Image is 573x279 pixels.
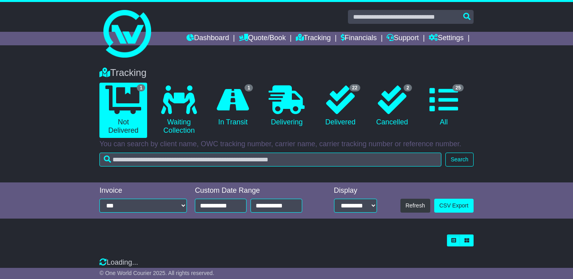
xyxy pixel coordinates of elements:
[445,153,473,167] button: Search
[211,83,255,130] a: 1 In Transit
[422,83,466,130] a: 25 All
[453,84,463,91] span: 25
[99,186,187,195] div: Invoice
[341,32,377,45] a: Financials
[95,67,478,79] div: Tracking
[239,32,286,45] a: Quote/Book
[99,140,474,149] p: You can search by client name, OWC tracking number, carrier name, carrier tracking number or refe...
[334,186,377,195] div: Display
[137,84,145,91] span: 1
[434,199,474,213] a: CSV Export
[155,83,203,138] a: Waiting Collection
[404,84,412,91] span: 2
[429,32,464,45] a: Settings
[319,83,362,130] a: 22 Delivered
[99,270,214,276] span: © One World Courier 2025. All rights reserved.
[350,84,360,91] span: 22
[296,32,331,45] a: Tracking
[99,258,474,267] div: Loading...
[400,199,430,213] button: Refresh
[99,83,147,138] a: 1 Not Delivered
[186,32,229,45] a: Dashboard
[370,83,414,130] a: 2 Cancelled
[245,84,253,91] span: 1
[195,186,314,195] div: Custom Date Range
[387,32,419,45] a: Support
[263,83,311,130] a: Delivering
